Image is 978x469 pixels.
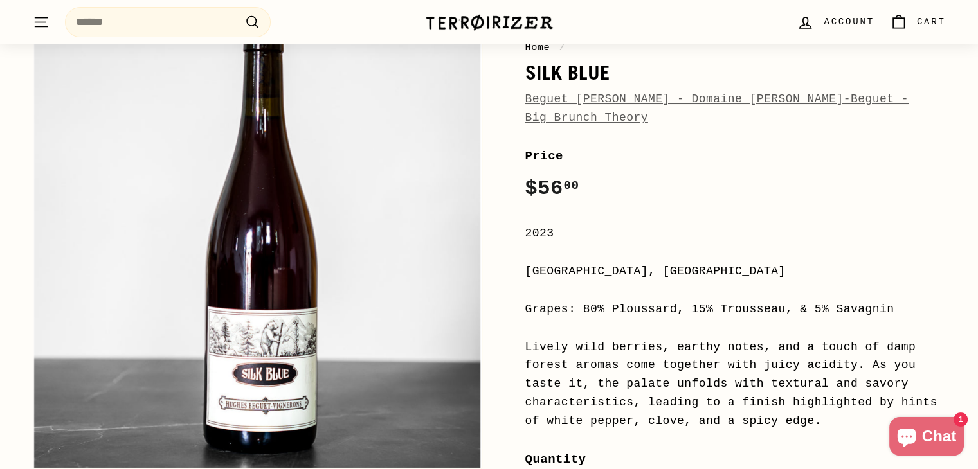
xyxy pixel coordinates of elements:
[525,62,946,84] h1: Silk Blue
[556,42,569,53] span: /
[525,93,909,124] a: Beguet [PERSON_NAME] - Domaine [PERSON_NAME]-Beguet - Big Brunch Theory
[525,146,946,166] label: Price
[525,338,946,430] div: Lively wild berries, earthy notes, and a touch of damp forest aromas come together with juicy aci...
[789,3,882,41] a: Account
[33,20,482,468] img: Silk Blue
[525,450,946,469] label: Quantity
[917,15,946,29] span: Cart
[563,179,579,193] sup: 00
[525,300,946,319] div: Grapes: 80% Ploussard, 15% Trousseau, & 5% Savagnin
[525,40,946,55] nav: breadcrumbs
[525,177,579,200] span: $56
[882,3,954,41] a: Cart
[525,42,550,53] a: Home
[525,224,946,243] div: 2023
[885,417,968,459] inbox-online-store-chat: Shopify online store chat
[525,262,946,281] div: [GEOGRAPHIC_DATA], [GEOGRAPHIC_DATA]
[824,15,874,29] span: Account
